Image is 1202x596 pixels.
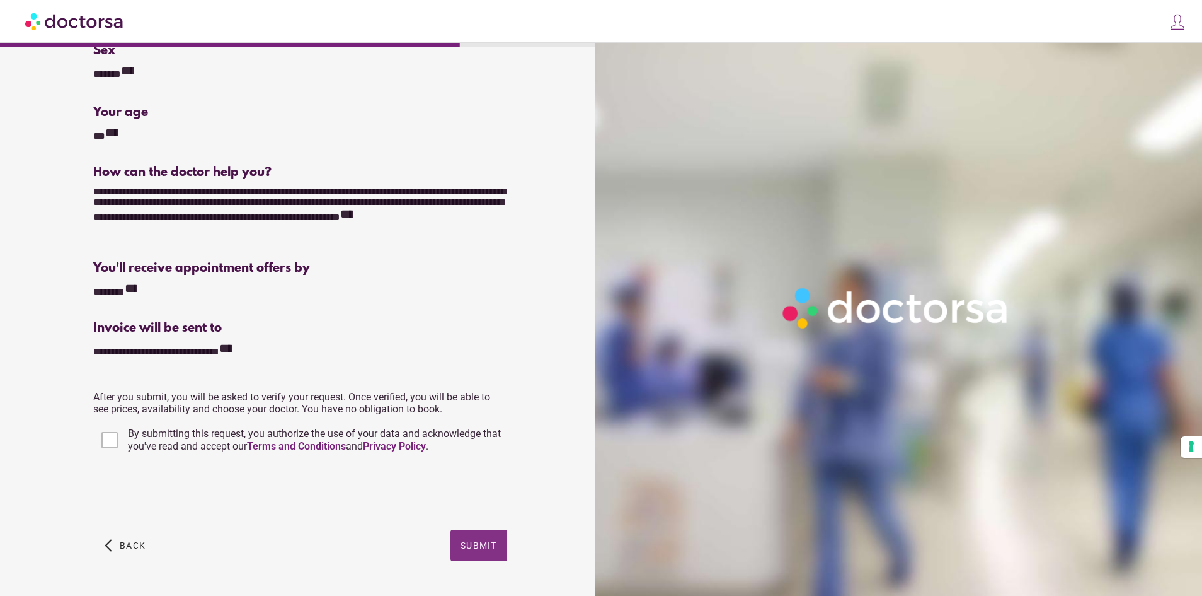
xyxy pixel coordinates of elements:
[363,440,426,452] a: Privacy Policy
[93,105,298,120] div: Your age
[93,321,507,336] div: Invoice will be sent to
[461,540,497,551] span: Submit
[93,468,285,517] iframe: reCAPTCHA
[25,7,125,35] img: Doctorsa.com
[93,261,507,276] div: You'll receive appointment offers by
[247,440,346,452] a: Terms and Conditions
[1181,436,1202,458] button: Your consent preferences for tracking technologies
[1169,13,1186,31] img: icons8-customer-100.png
[93,391,507,415] p: After you submit, you will be asked to verify your request. Once verified, you will be able to se...
[93,44,507,58] div: Sex
[128,428,501,452] span: By submitting this request, you authorize the use of your data and acknowledge that you've read a...
[93,165,507,180] div: How can the doctor help you?
[776,281,1017,335] img: Logo-Doctorsa-trans-White-partial-flat.png
[450,530,507,561] button: Submit
[120,540,146,551] span: Back
[100,530,151,561] button: arrow_back_ios Back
